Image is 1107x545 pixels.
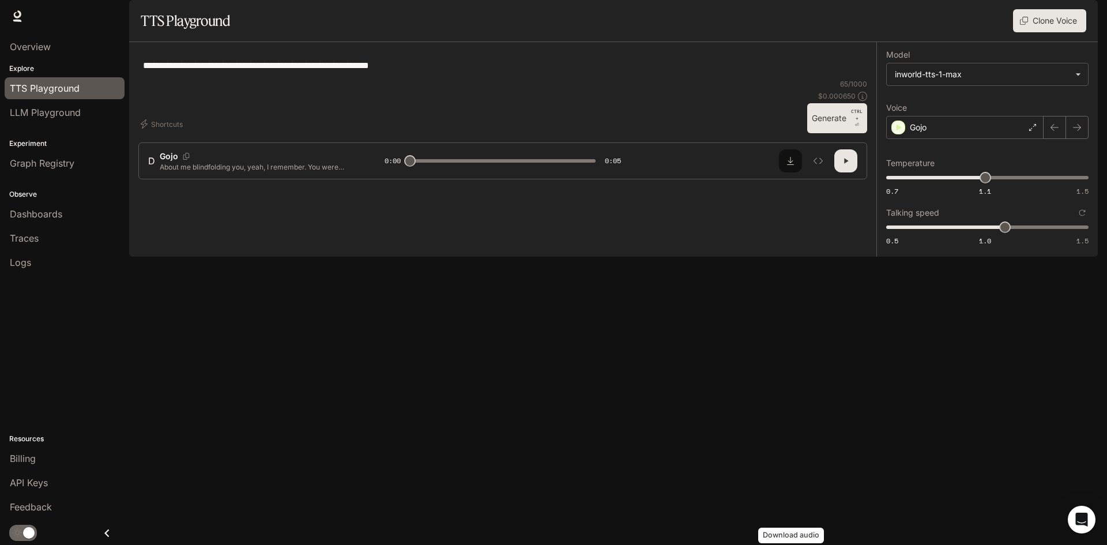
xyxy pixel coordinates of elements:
span: 1.1 [979,186,991,196]
p: Talking speed [886,209,939,217]
span: 0.7 [886,186,898,196]
p: CTRL + [851,108,863,122]
p: Model [886,51,910,59]
p: Gojo [160,151,178,162]
button: Shortcuts [138,115,187,133]
p: Temperature [886,159,935,167]
div: Open Intercom Messenger [1068,506,1095,533]
p: About me blindfolding you, yeah, I remember. You were whimpering. [160,162,357,172]
span: 0.5 [886,236,898,246]
p: 65 / 1000 [840,79,867,89]
button: Inspect [807,149,830,172]
span: 0:05 [605,155,621,167]
div: inworld-tts-1-max [887,63,1088,85]
button: Clone Voice [1013,9,1086,32]
span: 1.5 [1076,236,1089,246]
span: 1.5 [1076,186,1089,196]
button: Download audio [779,149,802,172]
div: Download audio [758,528,824,543]
p: Gojo [910,122,927,133]
span: 0:00 [385,155,401,167]
h1: TTS Playground [141,9,230,32]
p: Voice [886,104,907,112]
button: Copy Voice ID [178,153,194,160]
button: GenerateCTRL +⏎ [807,103,867,133]
div: D [148,154,155,168]
p: $ 0.000650 [818,91,856,101]
span: 1.0 [979,236,991,246]
button: Reset to default [1076,206,1089,219]
p: ⏎ [851,108,863,129]
div: inworld-tts-1-max [895,69,1070,80]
